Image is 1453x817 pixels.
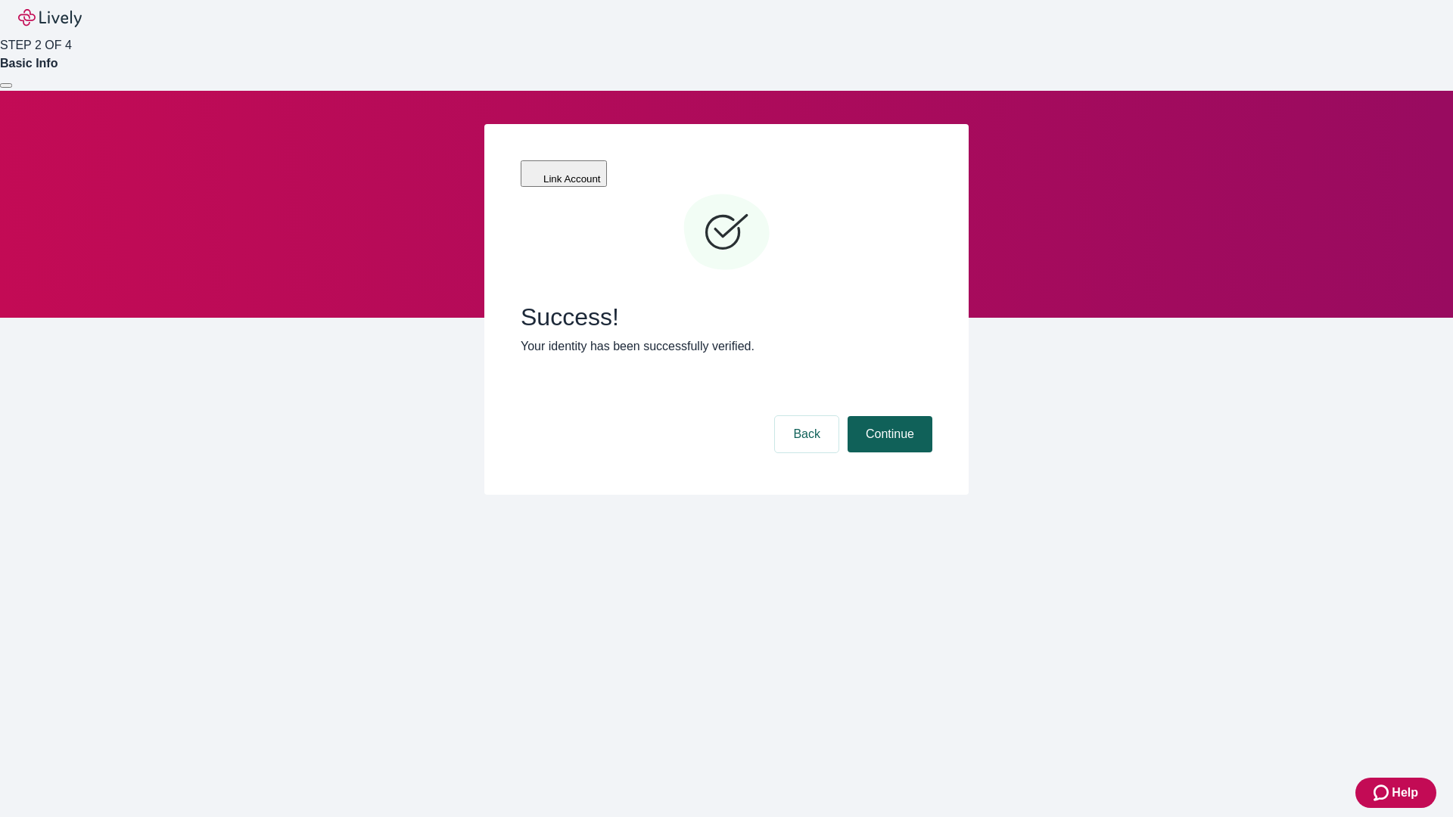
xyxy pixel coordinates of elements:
span: Success! [521,303,932,331]
button: Back [775,416,839,452]
button: Zendesk support iconHelp [1355,778,1436,808]
svg: Checkmark icon [681,188,772,278]
img: Lively [18,9,82,27]
p: Your identity has been successfully verified. [521,337,932,356]
button: Continue [848,416,932,452]
button: Link Account [521,160,607,187]
span: Help [1392,784,1418,802]
svg: Zendesk support icon [1374,784,1392,802]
